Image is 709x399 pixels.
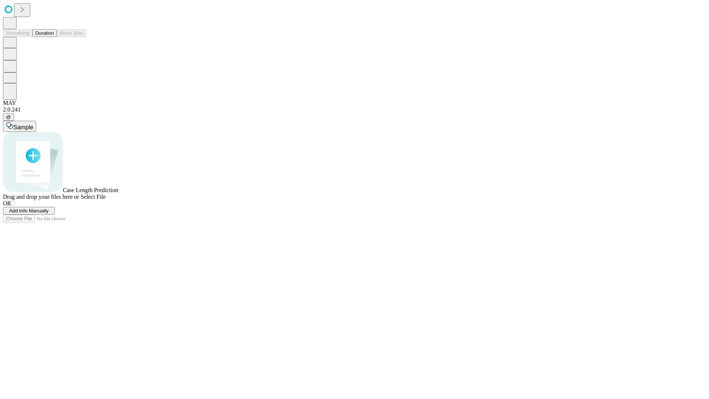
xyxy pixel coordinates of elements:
[3,106,706,113] div: 2.0.241
[3,194,79,200] span: Drag and drop your files here or
[13,124,33,130] span: Sample
[9,208,49,214] span: Add Info Manually
[32,29,57,37] button: Duration
[3,29,32,37] button: Smoothing
[6,114,11,120] span: @
[63,187,118,193] span: Case Length Prediction
[81,194,106,200] span: Select File
[3,113,14,121] button: @
[3,121,36,132] button: Sample
[57,29,86,37] button: Block Size
[3,200,11,207] span: OR
[3,100,706,106] div: MAY
[3,207,55,215] button: Add Info Manually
